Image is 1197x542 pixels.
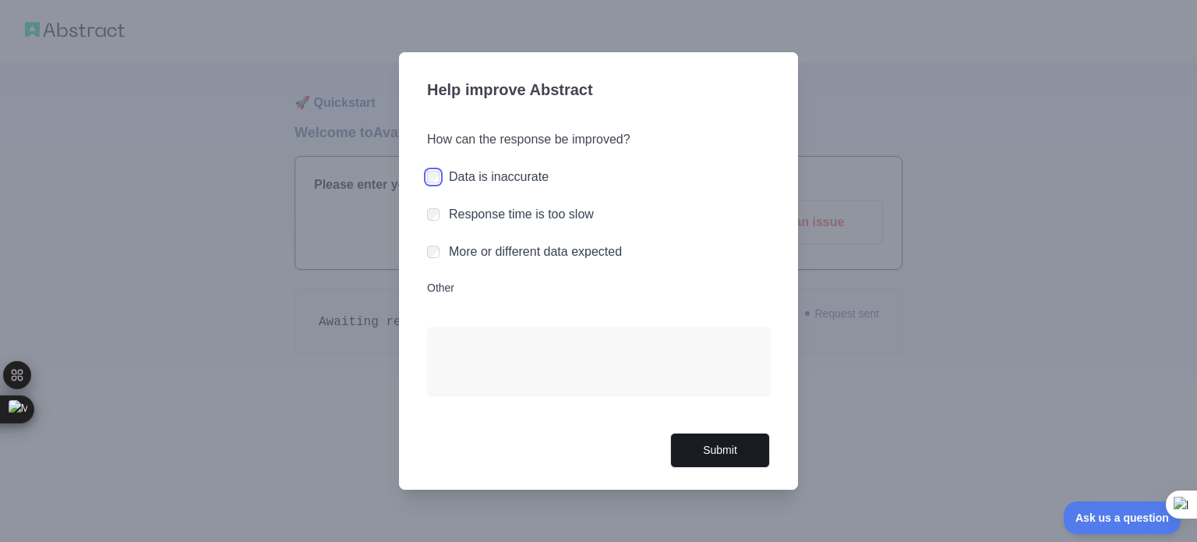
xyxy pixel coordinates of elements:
[427,280,770,296] label: Other
[1064,501,1181,534] iframe: Toggle Customer Support
[427,130,770,149] h3: How can the response be improved?
[449,207,594,221] label: Response time is too slow
[427,71,770,112] h3: Help improve Abstract
[449,170,549,183] label: Data is inaccurate
[670,433,770,468] button: Submit
[449,245,622,258] label: More or different data expected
